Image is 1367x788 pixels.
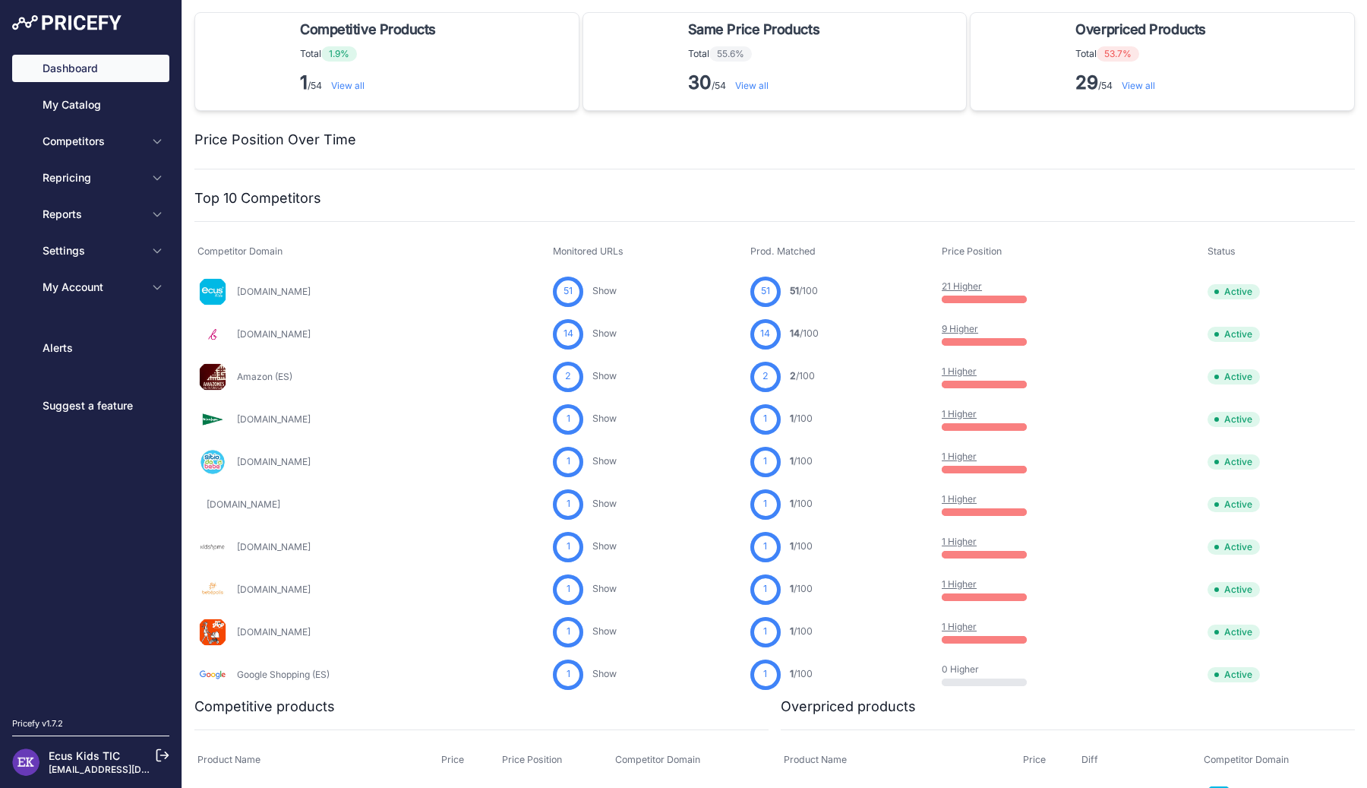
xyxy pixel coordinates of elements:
span: Reports [43,207,142,222]
span: Competitor Domain [1204,754,1289,765]
span: 1 [567,497,570,511]
nav: Sidebar [12,55,169,699]
span: Monitored URLs [553,245,624,257]
a: 1/100 [790,413,813,424]
span: Price Position [502,754,562,765]
strong: 30 [688,71,712,93]
span: Competitor Domain [197,245,283,257]
a: 1 Higher [942,493,977,505]
div: Pricefy v1.7.2 [12,717,63,730]
span: 1 [790,583,794,594]
p: Total [300,46,442,62]
a: 1 Higher [942,621,977,632]
button: Repricing [12,164,169,191]
span: Product Name [784,754,847,765]
span: 1 [567,582,570,597]
span: Status [1208,245,1236,257]
span: 1 [567,412,570,426]
span: 53.7% [1097,46,1139,62]
a: 1 Higher [942,366,977,377]
span: Settings [43,243,142,258]
p: /54 [688,71,826,95]
h2: Competitive products [194,696,335,717]
span: 1 [567,667,570,682]
span: 1 [790,413,794,424]
a: View all [735,80,769,91]
a: [DOMAIN_NAME] [207,498,280,510]
a: Show [592,328,617,339]
a: 1 Higher [942,536,977,547]
span: 1 [790,540,794,552]
span: 14 [564,327,573,341]
a: [DOMAIN_NAME] [237,328,311,340]
span: 1 [790,498,794,509]
span: 1 [763,625,767,639]
span: 51 [761,284,770,299]
a: View all [331,80,365,91]
a: 1 Higher [942,451,977,462]
a: Alerts [12,334,169,362]
h2: Top 10 Competitors [194,188,321,209]
span: Active [1208,284,1260,299]
a: 21 Higher [942,280,982,292]
span: 1 [763,582,767,597]
span: Diff [1081,754,1098,765]
p: /54 [1075,71,1211,95]
a: Show [592,285,617,296]
a: Dashboard [12,55,169,82]
a: [DOMAIN_NAME] [237,584,311,595]
img: Pricefy Logo [12,15,122,30]
span: 1 [790,625,794,637]
span: 14 [760,327,770,341]
a: Show [592,455,617,467]
span: Active [1208,412,1260,427]
button: Reports [12,201,169,228]
span: My Account [43,280,142,295]
span: 55.6% [709,46,752,62]
a: 1 Higher [942,408,977,419]
a: [DOMAIN_NAME] [237,541,311,552]
a: 1/100 [790,583,813,594]
span: Competitor Domain [615,754,700,765]
span: Price Position [942,245,1002,257]
a: My Catalog [12,91,169,119]
a: 1 Higher [942,578,977,590]
h2: Overpriced products [781,696,916,717]
a: 1/100 [790,498,813,509]
a: [DOMAIN_NAME] [237,626,311,638]
a: [DOMAIN_NAME] [237,413,311,425]
a: Show [592,625,617,637]
span: 1 [763,540,767,554]
span: Price [441,754,464,765]
a: Show [592,370,617,381]
span: Active [1208,540,1260,555]
span: Active [1208,454,1260,470]
a: 51/100 [790,285,818,296]
button: My Account [12,274,169,301]
a: Ecus Kids TIC [49,749,120,762]
button: Competitors [12,128,169,155]
span: Active [1208,582,1260,597]
span: 1 [790,455,794,467]
span: 1 [763,454,767,469]
span: Price [1023,754,1046,765]
a: Show [592,498,617,509]
span: 51 [564,284,573,299]
span: 51 [790,285,799,296]
a: 2/100 [790,370,815,381]
span: Same Price Products [688,19,819,40]
span: 1 [763,497,767,511]
span: Active [1208,497,1260,512]
span: Active [1208,369,1260,385]
a: 14/100 [790,328,819,339]
span: Active [1208,625,1260,640]
a: 9 Higher [942,323,978,334]
p: /54 [300,71,442,95]
span: Competitors [43,134,142,149]
span: 14 [790,328,800,339]
a: Show [592,540,617,552]
a: 1/100 [790,455,813,467]
a: [EMAIL_ADDRESS][DOMAIN_NAME] [49,764,207,775]
span: 1 [763,412,767,426]
span: 2 [790,370,796,381]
